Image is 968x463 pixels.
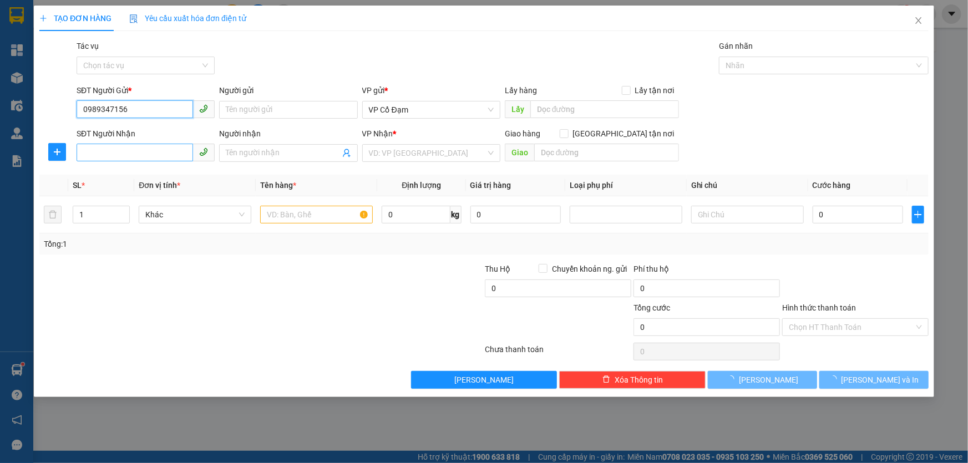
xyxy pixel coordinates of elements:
[342,149,351,157] span: user-add
[219,84,357,96] div: Người gửi
[903,6,934,37] button: Close
[691,206,804,223] input: Ghi Chú
[369,101,494,118] span: VP Cổ Đạm
[362,84,500,96] div: VP gửi
[49,147,65,156] span: plus
[739,374,798,386] span: [PERSON_NAME]
[565,175,687,196] th: Loại phụ phí
[819,371,929,389] button: [PERSON_NAME] và In
[129,14,246,23] span: Yêu cầu xuất hóa đơn điện tử
[199,147,208,156] span: phone
[569,128,679,140] span: [GEOGRAPHIC_DATA] tận nơi
[362,129,393,138] span: VP Nhận
[470,181,511,190] span: Giá trị hàng
[77,128,215,140] div: SĐT Người Nhận
[450,206,462,223] span: kg
[602,375,610,384] span: delete
[813,181,851,190] span: Cước hàng
[530,100,679,118] input: Dọc đường
[505,86,537,95] span: Lấy hàng
[39,14,112,23] span: TẠO ĐƠN HÀNG
[402,181,441,190] span: Định lượng
[139,181,180,190] span: Đơn vị tính
[39,14,47,22] span: plus
[727,375,739,383] span: loading
[559,371,706,389] button: deleteXóa Thông tin
[77,42,99,50] label: Tác vụ
[48,143,66,161] button: plus
[44,206,62,223] button: delete
[73,181,82,190] span: SL
[219,128,357,140] div: Người nhận
[534,144,679,161] input: Dọc đường
[687,175,808,196] th: Ghi chú
[633,303,670,312] span: Tổng cước
[913,210,924,219] span: plus
[548,263,631,275] span: Chuyển khoản ng. gửi
[129,14,138,23] img: icon
[631,84,679,96] span: Lấy tận nơi
[260,181,296,190] span: Tên hàng
[411,371,558,389] button: [PERSON_NAME]
[842,374,919,386] span: [PERSON_NAME] và In
[912,206,924,223] button: plus
[260,206,373,223] input: VD: Bàn, Ghế
[484,343,633,363] div: Chưa thanh toán
[914,16,923,25] span: close
[145,206,245,223] span: Khác
[470,206,561,223] input: 0
[505,100,530,118] span: Lấy
[719,42,753,50] label: Gán nhãn
[615,374,663,386] span: Xóa Thông tin
[505,129,540,138] span: Giao hàng
[829,375,842,383] span: loading
[633,263,780,279] div: Phí thu hộ
[782,303,856,312] label: Hình thức thanh toán
[708,371,817,389] button: [PERSON_NAME]
[454,374,514,386] span: [PERSON_NAME]
[44,238,374,250] div: Tổng: 1
[505,144,534,161] span: Giao
[77,84,215,96] div: SĐT Người Gửi
[485,264,510,273] span: Thu Hộ
[199,104,208,113] span: phone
